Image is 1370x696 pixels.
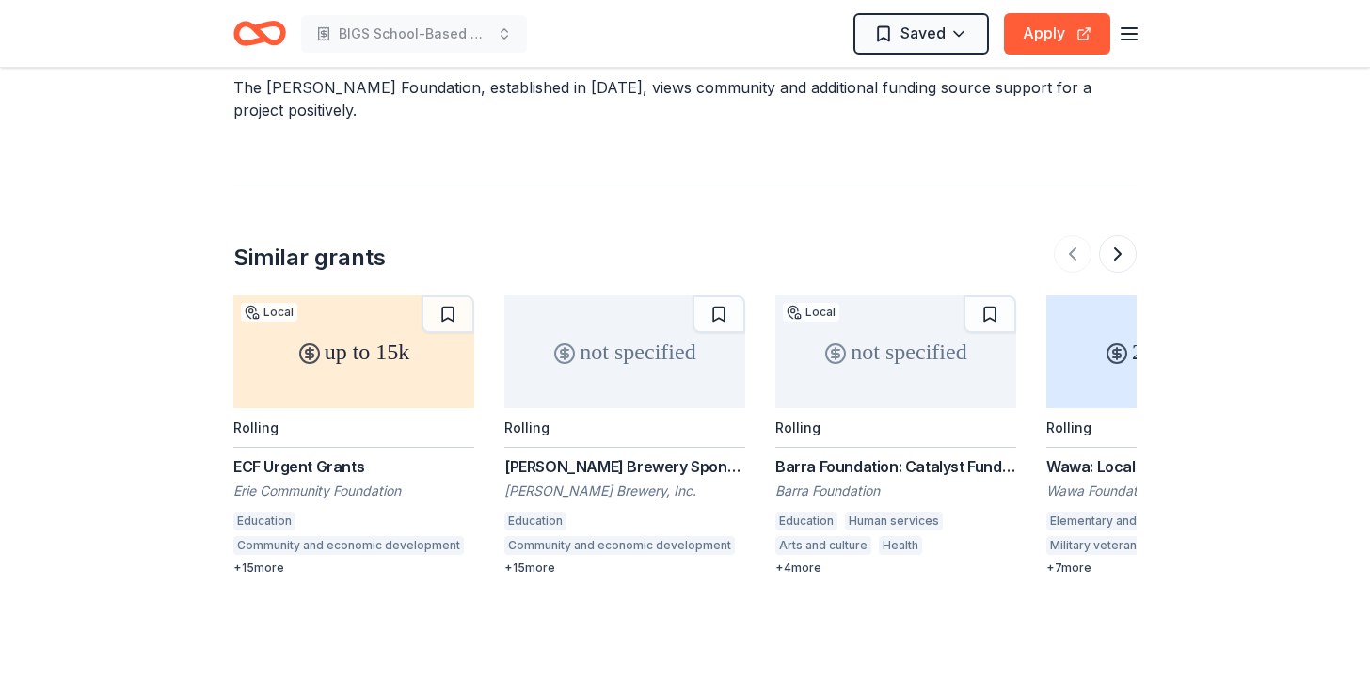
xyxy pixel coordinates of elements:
[783,303,839,322] div: Local
[301,15,527,53] button: BIGS School-Based Mentoring Program
[233,76,1137,121] p: The [PERSON_NAME] Foundation, established in [DATE], views community and additional funding sourc...
[504,295,745,576] a: not specifiedRolling[PERSON_NAME] Brewery Sponsorships and Donations[PERSON_NAME] Brewery, Inc.Ed...
[233,536,464,555] div: Community and economic development
[504,419,550,435] div: Rolling
[775,295,1016,576] a: not specifiedLocalRollingBarra Foundation: Catalyst Fund GrantBarra FoundationEducationHuman serv...
[233,482,474,500] div: Erie Community Foundation
[504,295,745,408] div: not specified
[1046,295,1287,408] div: 250 – 2.5k
[775,512,837,530] div: Education
[1004,13,1110,55] button: Apply
[775,561,1016,576] div: + 4 more
[233,419,279,435] div: Rolling
[1046,561,1287,576] div: + 7 more
[233,295,474,408] div: up to 15k
[233,295,474,576] a: up to 15kLocalRollingECF Urgent GrantsErie Community FoundationEducationCommunity and economic de...
[845,512,943,530] div: Human services
[504,536,735,555] div: Community and economic development
[775,482,1016,500] div: Barra Foundation
[879,536,922,555] div: Health
[233,561,474,576] div: + 15 more
[775,536,871,555] div: Arts and culture
[1046,536,1147,555] div: Military veterans
[241,303,297,322] div: Local
[1046,419,1091,435] div: Rolling
[504,512,566,530] div: Education
[504,561,745,576] div: + 15 more
[504,455,745,478] div: [PERSON_NAME] Brewery Sponsorships and Donations
[504,482,745,500] div: [PERSON_NAME] Brewery, Inc.
[339,23,489,45] span: BIGS School-Based Mentoring Program
[775,455,1016,478] div: Barra Foundation: Catalyst Fund Grant
[233,512,295,530] div: Education
[900,21,946,45] span: Saved
[233,455,474,478] div: ECF Urgent Grants
[1046,512,1262,530] div: Elementary and secondary education
[1046,482,1287,500] div: Wawa Foundation
[853,13,989,55] button: Saved
[233,243,386,273] div: Similar grants
[1046,295,1287,576] a: 250 – 2.5kRollingWawa: Local SponsorshipsWawa FoundationElementary and secondary educationMilitar...
[775,419,820,435] div: Rolling
[233,11,286,55] a: Home
[775,295,1016,408] div: not specified
[1046,455,1287,478] div: Wawa: Local Sponsorships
